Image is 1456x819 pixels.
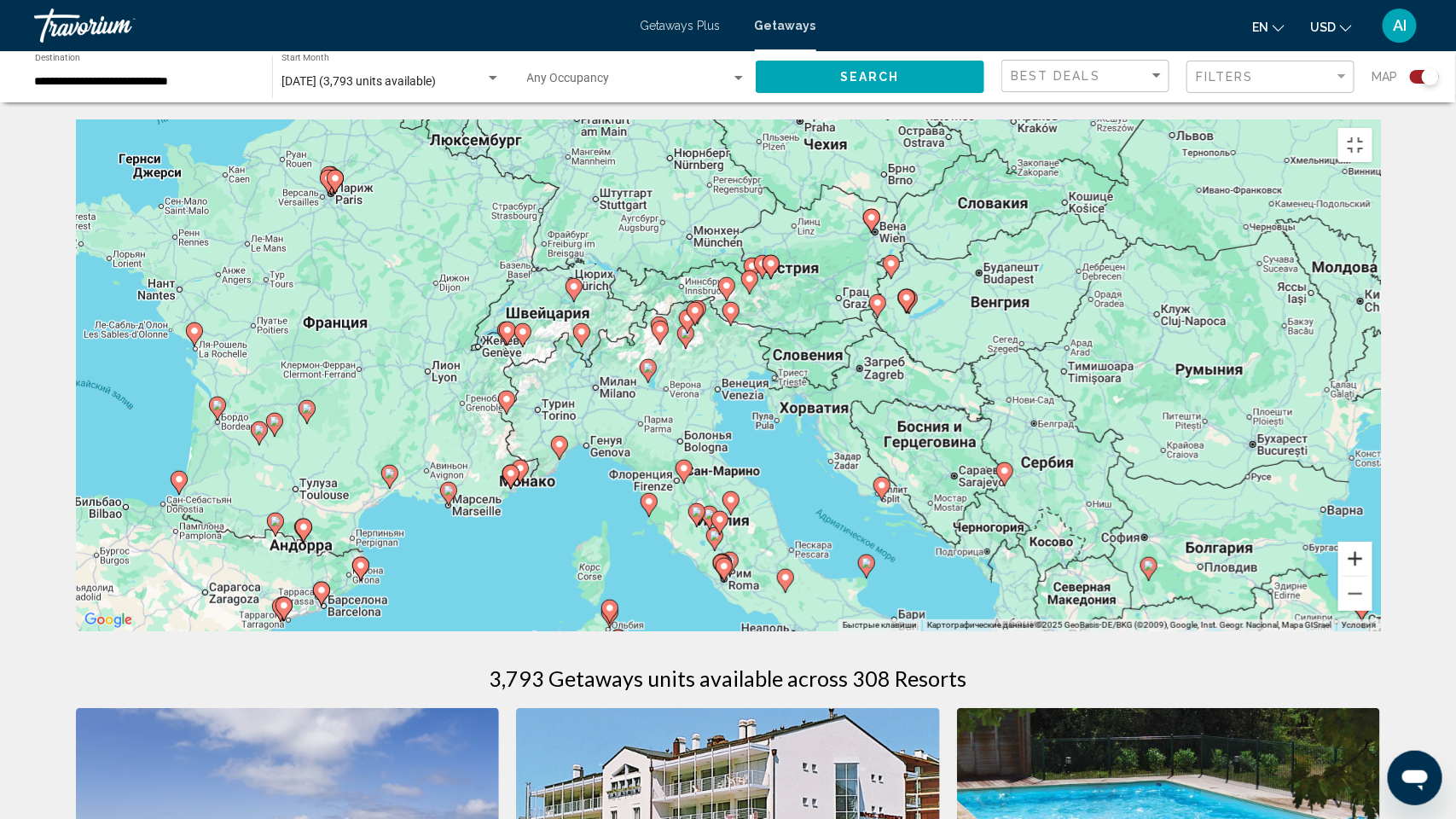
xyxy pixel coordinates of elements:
[1011,69,1164,84] mat-select: Sort by
[1338,128,1372,162] button: Включить полноэкранный режим
[1196,70,1254,84] span: Filters
[1338,542,1372,576] button: Увеличить
[80,609,136,631] a: Открыть эту область в Google Картах (в новом окне)
[1338,577,1372,611] button: Уменьшить
[1388,751,1442,805] iframe: Кнопка запуска окна обмена сообщениями
[927,620,1331,630] span: Картографические данные ©2025 GeoBasis-DE/BKG (©2009), Google, Inst. Geogr. Nacional, Mapa GISrael
[641,19,721,32] a: Getaways Plus
[1393,17,1407,34] span: AI
[840,71,900,84] span: Search
[1342,620,1376,630] a: Условия
[1252,20,1268,34] span: en
[80,609,136,631] img: Google
[281,74,436,88] span: [DATE] (3,793 units available)
[34,9,624,43] a: Travorium
[490,665,967,691] h1: 3,793 Getaways units available across 308 Resorts
[1310,20,1336,34] span: USD
[1372,65,1397,89] span: Map
[1378,8,1422,44] button: User Menu
[1310,15,1352,39] button: Change currency
[755,19,816,32] a: Getaways
[843,619,917,631] button: Быстрые клавиши
[1011,69,1100,83] span: Best Deals
[1252,15,1285,39] button: Change language
[1186,60,1354,95] button: Filter
[756,61,985,92] button: Search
